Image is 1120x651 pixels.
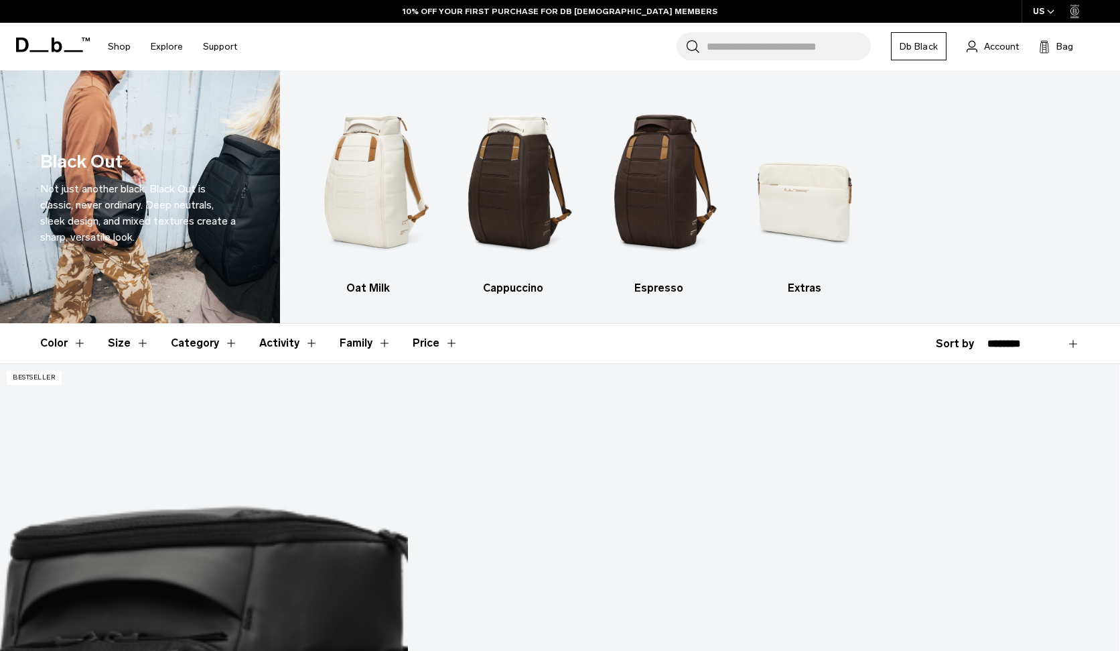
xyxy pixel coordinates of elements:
a: Shop [108,23,131,70]
button: Toggle Price [413,324,458,363]
a: Db Espresso [598,91,719,296]
button: Toggle Filter [40,324,86,363]
button: Bag [1039,38,1073,54]
li: 4 / 4 [744,91,865,296]
a: Db Cappuccino [452,91,574,296]
img: Db [307,91,429,274]
img: Db [598,91,719,274]
h3: Extras [744,280,865,296]
a: Account [967,38,1019,54]
h3: Espresso [598,280,719,296]
nav: Main Navigation [98,23,247,70]
span: Bag [1056,40,1073,54]
p: Bestseller [7,371,62,385]
button: Toggle Filter [108,324,149,363]
h3: Cappuccino [452,280,574,296]
a: Explore [151,23,183,70]
li: 1 / 4 [307,91,429,296]
a: Db Black [891,32,947,60]
a: Support [203,23,237,70]
li: 3 / 4 [598,91,719,296]
button: Toggle Filter [171,324,238,363]
a: Db Extras [744,91,865,296]
button: Toggle Filter [259,324,318,363]
button: Toggle Filter [340,324,391,363]
li: 2 / 4 [452,91,574,296]
a: Db Oat Milk [307,91,429,296]
h1: Black Out [40,148,123,176]
img: Db [452,91,574,274]
h3: Oat Milk [307,280,429,296]
a: 10% OFF YOUR FIRST PURCHASE FOR DB [DEMOGRAPHIC_DATA] MEMBERS [403,5,717,17]
p: Not just another black. Black Out is classic, never ordinary. Deep neutrals, sleek design, and mi... [40,181,240,245]
img: Db [744,91,865,274]
span: Account [984,40,1019,54]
